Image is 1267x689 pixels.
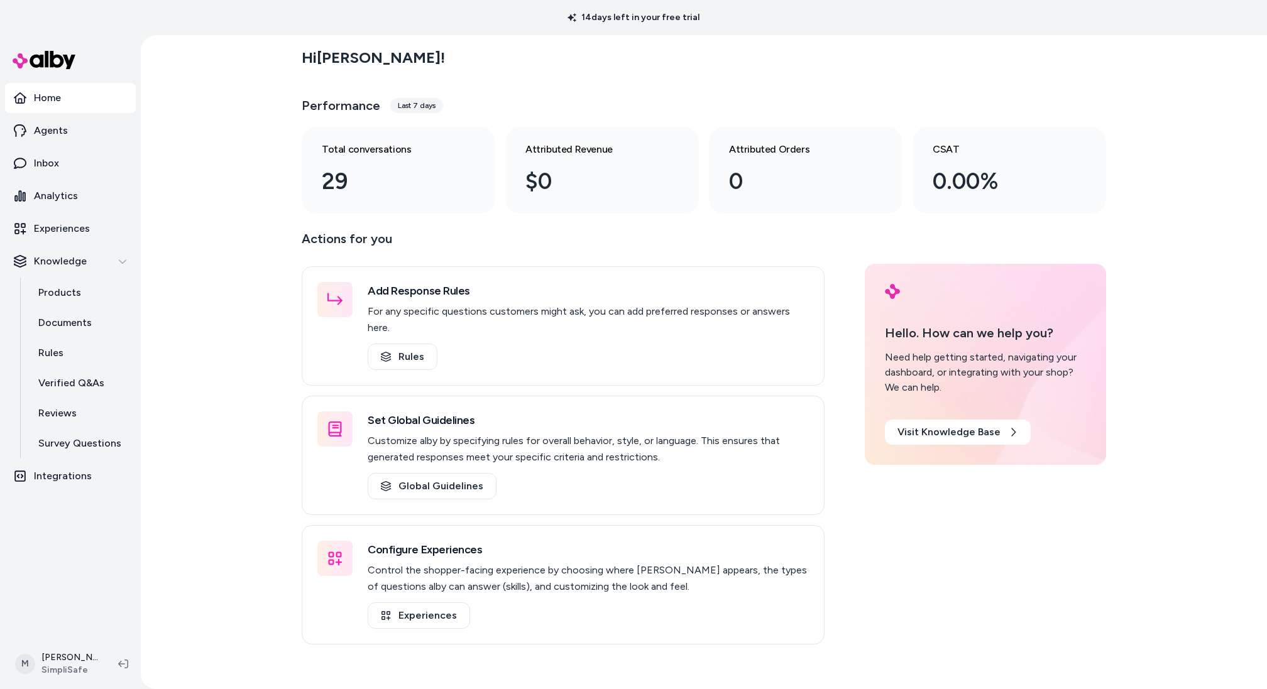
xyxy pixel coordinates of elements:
p: Customize alby by specifying rules for overall behavior, style, or language. This ensures that ge... [368,433,809,465]
div: 0.00% [933,165,1066,198]
p: Integrations [34,469,92,484]
p: Survey Questions [38,436,121,451]
p: Reviews [38,406,77,421]
p: Hello. How can we help you? [885,323,1086,342]
a: Rules [368,344,437,370]
a: Verified Q&As [26,368,136,398]
p: 14 days left in your free trial [560,11,707,24]
a: Analytics [5,181,136,211]
h3: Configure Experiences [368,541,809,558]
p: Actions for you [302,229,825,259]
a: Home [5,83,136,113]
a: Global Guidelines [368,473,496,499]
a: Experiences [5,214,136,244]
p: Analytics [34,188,78,203]
a: Documents [26,308,136,338]
div: 0 [729,165,862,198]
h2: Hi [PERSON_NAME] ! [302,48,445,67]
p: Control the shopper-facing experience by choosing where [PERSON_NAME] appears, the types of quest... [368,562,809,595]
div: Need help getting started, navigating your dashboard, or integrating with your shop? We can help. [885,350,1086,395]
p: For any specific questions customers might ask, you can add preferred responses or answers here. [368,303,809,336]
h3: Performance [302,97,380,114]
a: Rules [26,338,136,368]
a: Visit Knowledge Base [885,420,1031,445]
h3: CSAT [933,142,1066,157]
p: Inbox [34,156,59,171]
button: M[PERSON_NAME]SimpliSafe [8,644,108,684]
p: [PERSON_NAME] [41,651,98,664]
span: SimpliSafe [41,664,98,676]
a: Agents [5,116,136,146]
span: M [15,654,35,674]
a: Integrations [5,461,136,491]
a: Inbox [5,148,136,178]
p: Documents [38,315,92,330]
button: Knowledge [5,246,136,276]
a: Products [26,278,136,308]
div: 29 [322,165,455,198]
a: Reviews [26,398,136,428]
h3: Attributed Orders [729,142,862,157]
p: Agents [34,123,68,138]
a: Survey Questions [26,428,136,458]
p: Products [38,285,81,300]
p: Verified Q&As [38,376,104,391]
h3: Add Response Rules [368,282,809,300]
img: alby Logo [13,51,75,69]
h3: Set Global Guidelines [368,411,809,429]
h3: Total conversations [322,142,455,157]
a: Total conversations 29 [302,127,495,214]
a: CSAT 0.00% [913,127,1106,214]
p: Experiences [34,221,90,236]
p: Rules [38,345,63,361]
a: Attributed Revenue $0 [505,127,699,214]
p: Knowledge [34,254,87,269]
div: Last 7 days [390,98,443,113]
p: Home [34,90,61,106]
a: Experiences [368,602,470,629]
div: $0 [525,165,659,198]
a: Attributed Orders 0 [709,127,902,214]
img: alby Logo [885,284,900,299]
h3: Attributed Revenue [525,142,659,157]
